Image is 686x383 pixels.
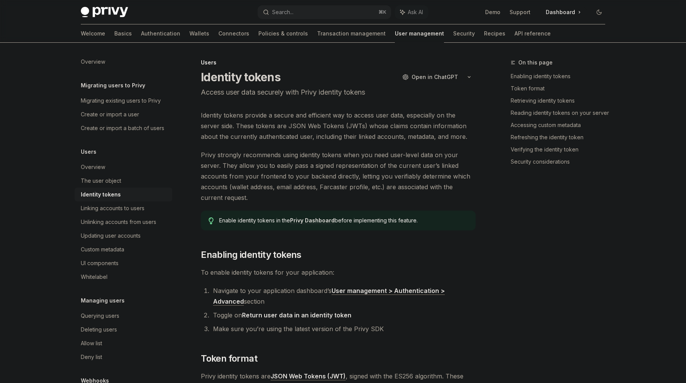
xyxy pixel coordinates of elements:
a: Migrating existing users to Privy [75,94,172,108]
li: Toggle on [211,310,476,320]
a: Deleting users [75,323,172,336]
a: API reference [514,24,551,43]
a: Security considerations [511,156,611,168]
a: Overview [75,160,172,174]
a: Basics [114,24,132,43]
a: Recipes [484,24,505,43]
div: Whitelabel [81,272,107,282]
div: Querying users [81,311,119,320]
a: Accessing custom metadata [511,119,611,131]
svg: Tip [208,217,214,224]
a: Custom metadata [75,243,172,256]
div: UI components [81,259,119,268]
a: Querying users [75,309,172,323]
div: Identity tokens [81,190,121,199]
button: Toggle dark mode [593,6,605,18]
a: Create or import a batch of users [75,121,172,135]
a: Policies & controls [258,24,308,43]
a: Demo [485,8,500,16]
a: Refreshing the identity token [511,131,611,143]
a: Whitelabel [75,270,172,284]
div: Create or import a batch of users [81,124,164,133]
span: Ask AI [408,8,423,16]
div: Deny list [81,352,102,362]
a: Unlinking accounts from users [75,215,172,229]
a: Reading identity tokens on your server [511,107,611,119]
button: Open in ChatGPT [397,71,463,84]
a: Connectors [218,24,249,43]
a: Enabling identity tokens [511,70,611,82]
a: Authentication [141,24,180,43]
span: Enable identity tokens in the before implementing this feature. [219,217,468,224]
div: Linking accounts to users [81,204,144,213]
div: Overview [81,57,105,66]
a: Linking accounts to users [75,201,172,215]
div: Deleting users [81,325,117,334]
a: Dashboard [540,6,587,18]
div: Migrating existing users to Privy [81,96,161,105]
h1: Identity tokens [201,70,280,84]
a: Privy Dashboard [290,217,335,224]
a: Retrieving identity tokens [511,95,611,107]
h5: Managing users [81,296,125,305]
img: dark logo [81,7,128,18]
a: Security [453,24,475,43]
h5: Migrating users to Privy [81,81,145,90]
a: Identity tokens [75,188,172,201]
div: Allow list [81,339,102,348]
a: Updating user accounts [75,229,172,243]
li: Make sure you’re using the latest version of the Privy SDK [211,323,476,334]
span: Privy strongly recommends using identity tokens when you need user-level data on your server. The... [201,150,476,203]
p: Access user data securely with Privy identity tokens [201,87,476,98]
a: Support [510,8,531,16]
h5: Users [81,147,96,156]
a: Wallets [189,24,209,43]
a: Allow list [75,336,172,350]
li: Navigate to your application dashboard’s section [211,285,476,307]
a: Token format [511,82,611,95]
div: Create or import a user [81,110,139,119]
button: Ask AI [395,5,428,19]
a: Deny list [75,350,172,364]
span: Identity tokens provide a secure and efficient way to access user data, especially on the server ... [201,110,476,142]
a: Overview [75,55,172,69]
a: JSON Web Tokens (JWT) [271,372,346,380]
div: Custom metadata [81,245,124,254]
span: Dashboard [546,8,575,16]
a: Create or import a user [75,108,172,121]
div: Updating user accounts [81,231,141,240]
button: Search...⌘K [258,5,391,19]
a: Transaction management [317,24,386,43]
span: Open in ChatGPT [412,73,458,81]
a: Welcome [81,24,105,43]
div: Unlinking accounts from users [81,217,156,227]
div: Overview [81,163,105,172]
a: Verifying the identity token [511,143,611,156]
span: Enabling identity tokens [201,249,301,261]
div: The user object [81,176,121,185]
a: UI components [75,256,172,270]
span: Token format [201,352,257,365]
span: On this page [518,58,553,67]
div: Users [201,59,476,66]
div: Search... [272,8,293,17]
span: ⌘ K [378,9,386,15]
span: To enable identity tokens for your application: [201,267,476,278]
a: User management [395,24,444,43]
strong: Return user data in an identity token [242,311,351,319]
a: The user object [75,174,172,188]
